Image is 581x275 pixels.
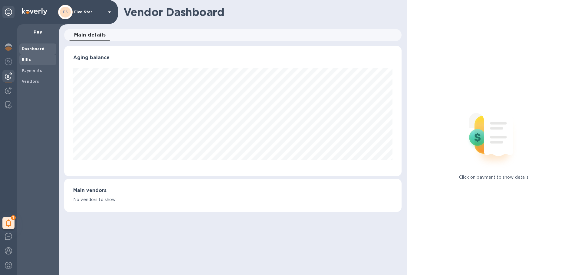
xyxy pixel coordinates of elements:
p: Pay [22,29,54,35]
img: Foreign exchange [5,58,12,65]
div: Unpin categories [2,6,15,18]
b: Bills [22,57,31,62]
h3: Main vendors [73,188,392,193]
h3: Aging balance [73,55,392,61]
img: Logo [22,8,47,15]
b: FS [63,10,68,14]
b: Payments [22,68,42,73]
p: Five Star [74,10,104,14]
span: 1 [11,215,16,220]
span: Main details [74,31,106,39]
h1: Vendor Dashboard [123,6,397,18]
b: Vendors [22,79,39,84]
p: No vendors to show [73,197,392,203]
iframe: Chat Widget [445,32,581,275]
b: Dashboard [22,46,45,51]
